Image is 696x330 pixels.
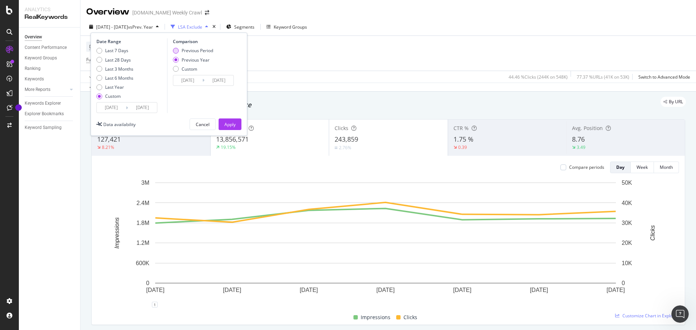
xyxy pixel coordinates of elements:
[136,260,150,266] text: 600K
[86,21,162,33] button: [DATE] - [DATE]vsPrev. Year
[178,24,202,30] div: LSA Exclude
[168,21,211,33] button: LSA Exclude
[96,75,133,81] div: Last 6 Months
[610,162,631,173] button: Day
[376,287,394,293] text: [DATE]
[572,125,603,131] span: Avg. Position
[96,38,165,45] div: Date Range
[25,6,74,13] div: Analytics
[216,135,249,143] span: 13,856,571
[631,162,654,173] button: Week
[622,200,632,206] text: 40K
[577,74,629,80] div: 77.37 % URLs ( 41K on 53K )
[97,103,126,113] input: Start Date
[25,54,57,62] div: Keyword Groups
[141,180,149,186] text: 3M
[622,180,632,186] text: 50K
[219,118,241,130] button: Apply
[25,44,67,51] div: Content Performance
[660,164,673,170] div: Month
[105,66,133,72] div: Last 3 Months
[114,217,120,248] text: Impressions
[25,124,75,131] a: Keyword Sampling
[622,280,625,286] text: 0
[132,9,202,16] div: [DOMAIN_NAME] Weekly Crawl
[622,313,679,319] span: Customize Chart in Explorer
[98,179,674,305] svg: A chart.
[152,302,158,308] div: 1
[223,287,241,293] text: [DATE]
[606,287,625,293] text: [DATE]
[300,287,318,293] text: [DATE]
[204,75,233,85] input: End Date
[577,144,585,150] div: 3.49
[654,162,679,173] button: Month
[182,47,213,54] div: Previous Period
[173,57,213,63] div: Previous Year
[211,23,217,30] div: times
[128,103,157,113] input: End Date
[223,21,257,33] button: Segments
[622,260,632,266] text: 10K
[25,124,62,131] div: Keyword Sampling
[25,75,44,83] div: Keywords
[96,66,133,72] div: Last 3 Months
[96,24,128,30] span: [DATE] - [DATE]
[146,280,149,286] text: 0
[403,313,417,322] span: Clicks
[635,71,690,83] button: Switch to Advanced Mode
[173,47,213,54] div: Previous Period
[224,121,236,128] div: Apply
[622,220,632,226] text: 30K
[173,75,202,85] input: Start Date
[25,75,75,83] a: Keywords
[105,57,131,63] div: Last 28 Days
[86,57,102,63] span: Full URL
[89,43,103,50] span: Device
[102,144,114,150] div: 8.21%
[96,93,133,99] div: Custom
[196,121,210,128] div: Cancel
[190,118,216,130] button: Cancel
[25,33,42,41] div: Overview
[25,100,61,107] div: Keywords Explorer
[105,47,128,54] div: Last 7 Days
[136,220,149,226] text: 1.8M
[173,38,236,45] div: Comparison
[25,86,50,93] div: More Reports
[96,84,133,90] div: Last Year
[105,84,124,90] div: Last Year
[361,313,390,322] span: Impressions
[25,86,68,93] a: More Reports
[136,240,149,246] text: 1.2M
[637,164,648,170] div: Week
[86,6,129,18] div: Overview
[453,125,469,131] span: CTR %
[96,47,133,54] div: Last 7 Days
[335,125,348,131] span: Clicks
[25,100,75,107] a: Keywords Explorer
[339,145,351,151] div: 2.76%
[25,54,75,62] a: Keyword Groups
[182,57,210,63] div: Previous Year
[25,65,75,72] a: Ranking
[25,44,75,51] a: Content Performance
[616,164,625,170] div: Day
[669,100,683,104] span: By URL
[25,13,74,21] div: RealKeywords
[103,121,136,128] div: Data availability
[274,24,307,30] div: Keyword Groups
[86,71,107,83] button: Apply
[509,74,568,80] div: 44.46 % Clicks ( 244K on 548K )
[25,110,64,118] div: Explorer Bookmarks
[96,57,133,63] div: Last 28 Days
[136,200,149,206] text: 2.4M
[25,110,75,118] a: Explorer Bookmarks
[458,144,467,150] div: 0.39
[572,135,585,143] span: 8.76
[615,313,679,319] a: Customize Chart in Explorer
[25,33,75,41] a: Overview
[453,135,473,143] span: 1.75 %
[182,66,197,72] div: Custom
[105,93,121,99] div: Custom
